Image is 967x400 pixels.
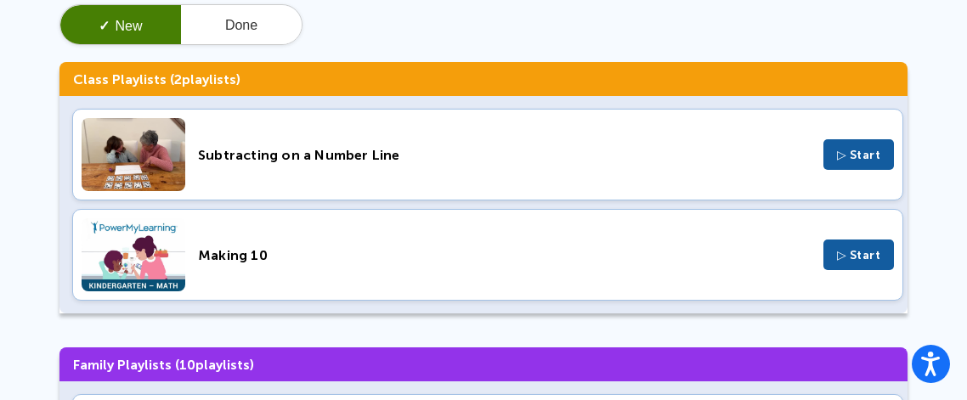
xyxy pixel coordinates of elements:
[59,347,908,381] h3: Family Playlists ( playlists)
[99,19,110,33] span: ✓
[181,5,302,46] button: Done
[823,239,895,270] button: ▷ Start
[198,147,811,163] div: Subtracting on a Number Line
[837,248,881,262] span: ▷ Start
[823,139,895,170] button: ▷ Start
[837,148,881,162] span: ▷ Start
[179,357,195,373] span: 10
[82,218,185,291] img: Thumbnail
[198,247,811,263] div: Making 10
[60,5,181,46] button: ✓New
[82,118,185,191] img: Thumbnail
[59,62,908,96] h3: Class Playlists ( playlists)
[174,71,182,87] span: 2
